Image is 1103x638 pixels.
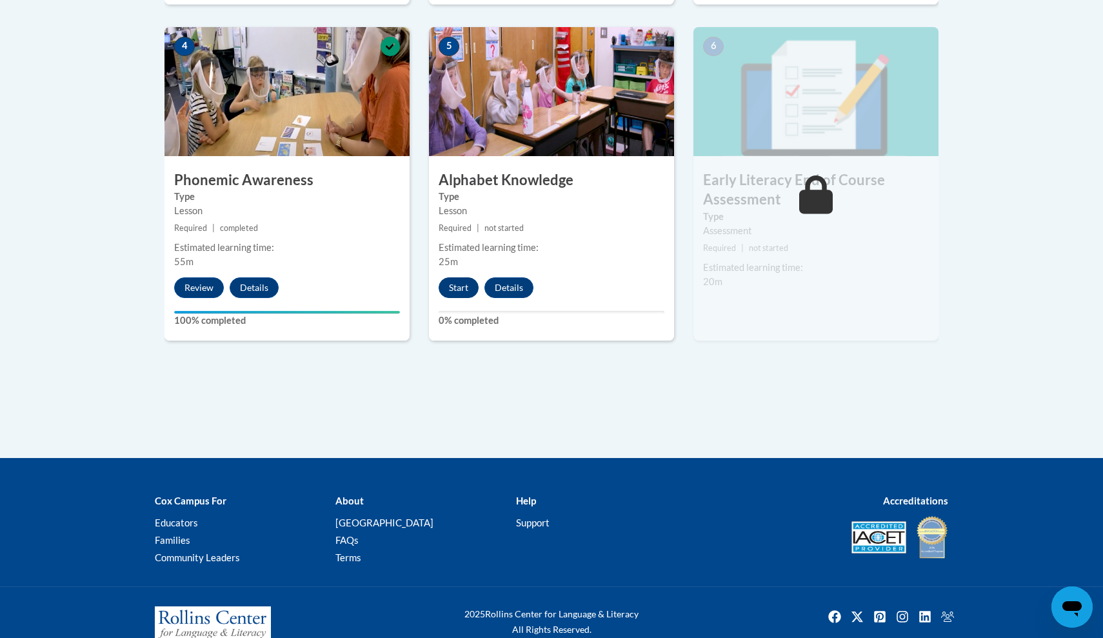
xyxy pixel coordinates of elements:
[439,256,458,267] span: 25m
[703,276,722,287] span: 20m
[824,606,845,627] a: Facebook
[174,204,400,218] div: Lesson
[429,27,674,156] img: Course Image
[484,277,533,298] button: Details
[174,241,400,255] div: Estimated learning time:
[703,224,929,238] div: Assessment
[851,521,906,553] img: Accredited IACET® Provider
[174,314,400,328] label: 100% completed
[915,606,935,627] img: LinkedIn icon
[869,606,890,627] a: Pinterest
[892,606,913,627] img: Instagram icon
[439,241,664,255] div: Estimated learning time:
[883,495,948,506] b: Accreditations
[1051,586,1093,628] iframe: Button to launch messaging window
[335,495,364,506] b: About
[869,606,890,627] img: Pinterest icon
[693,27,939,156] img: Course Image
[916,515,948,560] img: IDA® Accredited
[164,27,410,156] img: Course Image
[937,606,958,627] img: Facebook group icon
[155,495,226,506] b: Cox Campus For
[164,170,410,190] h3: Phonemic Awareness
[516,517,550,528] a: Support
[429,170,674,190] h3: Alphabet Knowledge
[892,606,913,627] a: Instagram
[439,223,472,233] span: Required
[464,608,485,619] span: 2025
[439,37,459,56] span: 5
[212,223,215,233] span: |
[155,517,198,528] a: Educators
[439,314,664,328] label: 0% completed
[703,37,724,56] span: 6
[220,223,258,233] span: completed
[915,606,935,627] a: Linkedin
[749,243,788,253] span: not started
[439,204,664,218] div: Lesson
[824,606,845,627] img: Facebook icon
[937,606,958,627] a: Facebook Group
[335,517,433,528] a: [GEOGRAPHIC_DATA]
[155,552,240,563] a: Community Leaders
[703,261,929,275] div: Estimated learning time:
[741,243,744,253] span: |
[155,534,190,546] a: Families
[693,170,939,210] h3: Early Literacy End of Course Assessment
[439,190,664,204] label: Type
[174,277,224,298] button: Review
[477,223,479,233] span: |
[484,223,524,233] span: not started
[335,534,359,546] a: FAQs
[230,277,279,298] button: Details
[847,606,868,627] img: Twitter icon
[703,210,929,224] label: Type
[174,190,400,204] label: Type
[335,552,361,563] a: Terms
[703,243,736,253] span: Required
[174,311,400,314] div: Your progress
[174,256,194,267] span: 55m
[174,37,195,56] span: 4
[847,606,868,627] a: Twitter
[439,277,479,298] button: Start
[416,606,687,637] div: Rollins Center for Language & Literacy All Rights Reserved.
[174,223,207,233] span: Required
[516,495,536,506] b: Help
